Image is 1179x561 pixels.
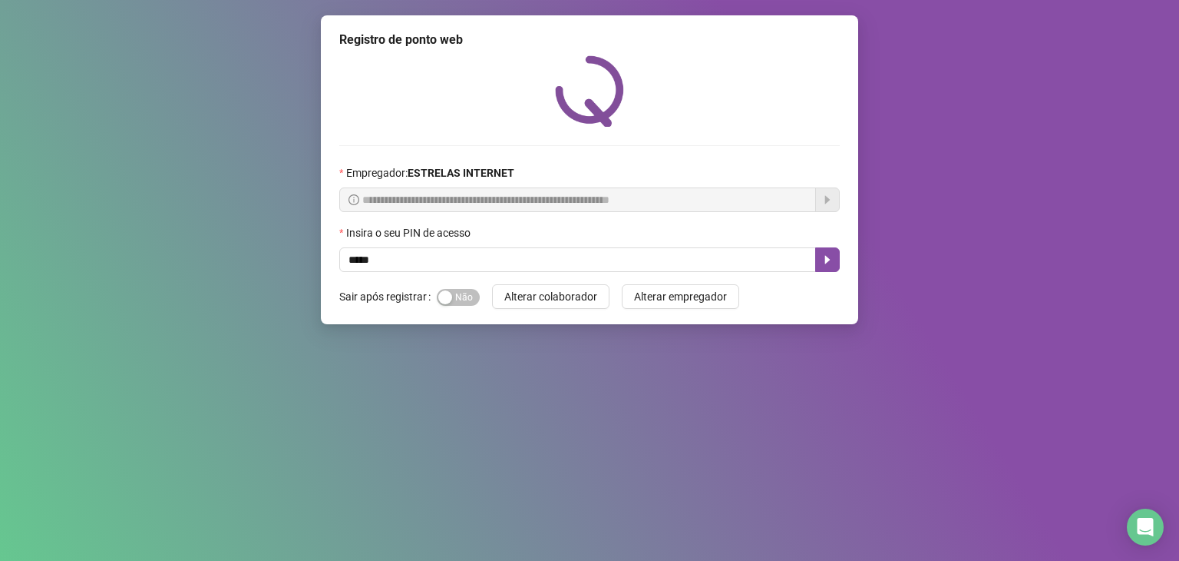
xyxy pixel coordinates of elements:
span: info-circle [348,194,359,205]
span: caret-right [821,254,834,266]
strong: ESTRELAS INTERNET [408,167,514,179]
span: Alterar empregador [634,288,727,305]
button: Alterar empregador [622,284,739,309]
span: Alterar colaborador [504,288,597,305]
label: Insira o seu PIN de acesso [339,224,481,241]
button: Alterar colaborador [492,284,609,309]
div: Open Intercom Messenger [1127,509,1164,546]
span: Empregador : [346,164,514,181]
img: QRPoint [555,55,624,127]
div: Registro de ponto web [339,31,840,49]
label: Sair após registrar [339,284,437,309]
